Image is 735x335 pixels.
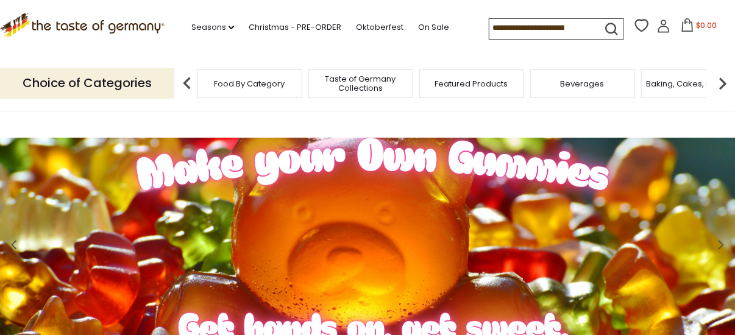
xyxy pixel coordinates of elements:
[191,21,234,34] a: Seasons
[312,74,410,93] a: Taste of Germany Collections
[175,71,199,96] img: previous arrow
[711,71,735,96] img: next arrow
[418,21,449,34] a: On Sale
[673,18,725,37] button: $0.00
[561,79,605,88] a: Beverages
[249,21,341,34] a: Christmas - PRE-ORDER
[356,21,403,34] a: Oktoberfest
[435,79,508,88] a: Featured Products
[215,79,285,88] a: Food By Category
[697,20,717,30] span: $0.00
